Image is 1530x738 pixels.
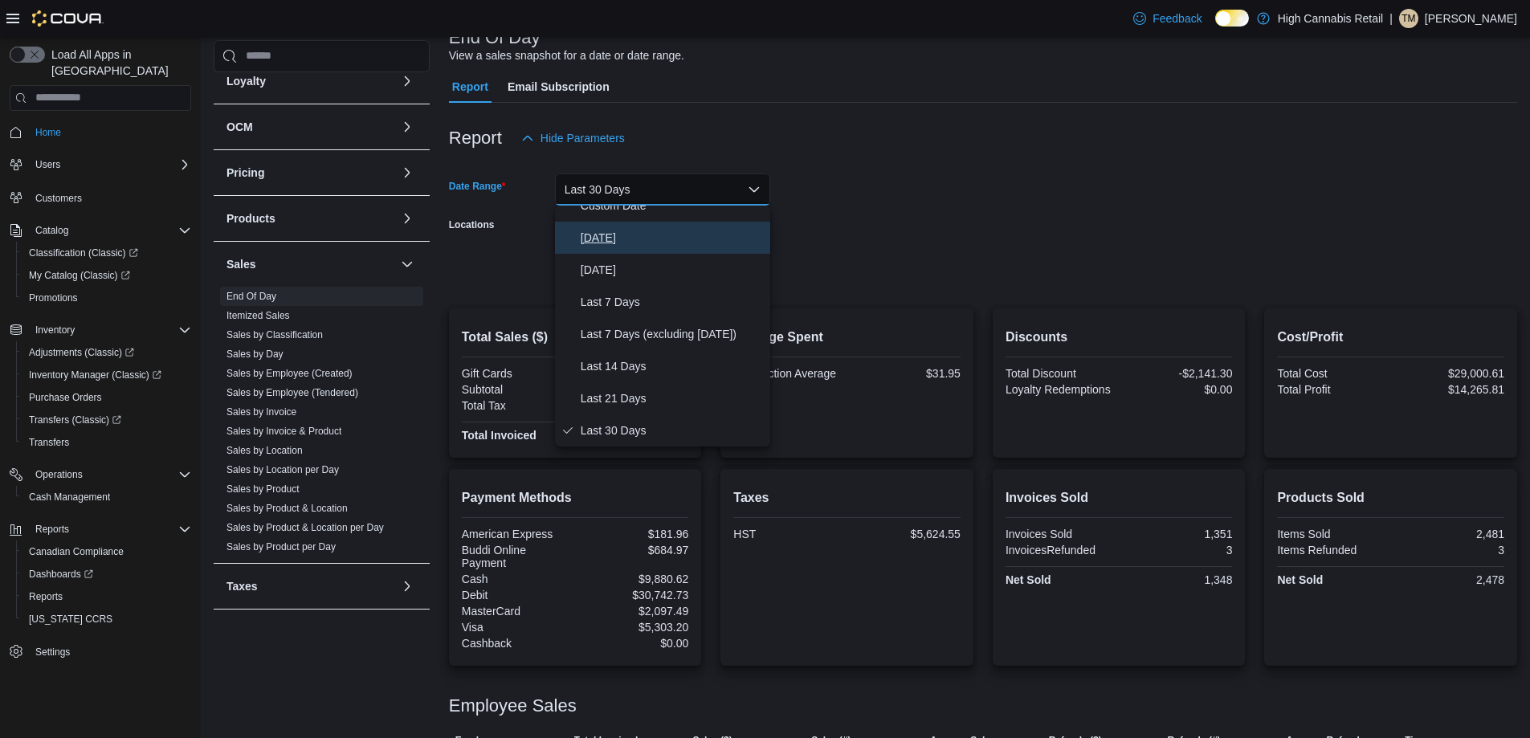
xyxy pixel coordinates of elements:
[578,621,688,634] div: $5,303.20
[226,165,394,181] button: Pricing
[1394,544,1504,557] div: 3
[16,540,198,563] button: Canadian Compliance
[22,565,100,584] a: Dashboards
[22,243,145,263] a: Classification (Classic)
[35,468,83,481] span: Operations
[1394,383,1504,396] div: $14,265.81
[398,255,417,274] button: Sales
[1277,383,1387,396] div: Total Profit
[541,130,625,146] span: Hide Parameters
[733,488,961,508] h2: Taxes
[1006,573,1051,586] strong: Net Sold
[581,260,764,279] span: [DATE]
[226,483,300,495] span: Sales by Product
[22,542,130,561] a: Canadian Compliance
[22,388,191,407] span: Purchase Orders
[29,568,93,581] span: Dashboards
[226,386,358,399] span: Sales by Employee (Tendered)
[733,367,843,380] div: Transaction Average
[226,444,303,457] span: Sales by Location
[578,605,688,618] div: $2,097.49
[3,319,198,341] button: Inventory
[462,544,572,569] div: Buddi Online Payment
[35,324,75,336] span: Inventory
[22,365,191,385] span: Inventory Manager (Classic)
[226,291,276,302] a: End Of Day
[581,421,764,440] span: Last 30 Days
[226,483,300,495] a: Sales by Product
[16,431,198,454] button: Transfers
[1277,488,1504,508] h2: Products Sold
[29,221,75,240] button: Catalog
[1006,328,1233,347] h2: Discounts
[16,608,198,630] button: [US_STATE] CCRS
[29,520,191,539] span: Reports
[398,577,417,596] button: Taxes
[22,487,191,507] span: Cash Management
[29,122,191,142] span: Home
[22,542,191,561] span: Canadian Compliance
[226,165,264,181] h3: Pricing
[22,610,119,629] a: [US_STATE] CCRS
[578,573,688,585] div: $9,880.62
[29,187,191,207] span: Customers
[581,357,764,376] span: Last 14 Days
[29,545,124,558] span: Canadian Compliance
[16,409,198,431] a: Transfers (Classic)
[226,425,341,438] span: Sales by Invoice & Product
[29,320,81,340] button: Inventory
[3,153,198,176] button: Users
[3,120,198,144] button: Home
[22,587,69,606] a: Reports
[29,123,67,142] a: Home
[35,192,82,205] span: Customers
[16,242,198,264] a: Classification (Classic)
[3,463,198,486] button: Operations
[462,383,572,396] div: Subtotal
[462,637,572,650] div: Cashback
[226,541,336,552] a: Sales by Product per Day
[449,28,541,47] h3: End Of Day
[581,292,764,312] span: Last 7 Days
[226,578,394,594] button: Taxes
[462,528,572,540] div: American Express
[22,365,168,385] a: Inventory Manager (Classic)
[1122,573,1232,586] div: 1,348
[578,589,688,601] div: $30,742.73
[226,210,275,226] h3: Products
[16,264,198,287] a: My Catalog (Classic)
[226,368,353,379] a: Sales by Employee (Created)
[449,696,577,716] h3: Employee Sales
[29,320,191,340] span: Inventory
[462,589,572,601] div: Debit
[29,520,75,539] button: Reports
[581,324,764,344] span: Last 7 Days (excluding [DATE])
[29,221,191,240] span: Catalog
[22,266,191,285] span: My Catalog (Classic)
[226,406,296,418] a: Sales by Invoice
[35,224,68,237] span: Catalog
[1153,10,1202,27] span: Feedback
[226,348,284,361] span: Sales by Day
[226,502,348,515] span: Sales by Product & Location
[16,486,198,508] button: Cash Management
[226,290,276,303] span: End Of Day
[851,367,961,380] div: $31.95
[10,114,191,705] nav: Complex example
[226,578,258,594] h3: Taxes
[226,256,256,272] h3: Sales
[1277,528,1387,540] div: Items Sold
[22,288,191,308] span: Promotions
[462,573,572,585] div: Cash
[508,71,610,103] span: Email Subscription
[226,387,358,398] a: Sales by Employee (Tendered)
[398,209,417,228] button: Products
[398,71,417,91] button: Loyalty
[226,521,384,534] span: Sales by Product & Location per Day
[555,173,770,206] button: Last 30 Days
[1006,544,1116,557] div: InvoicesRefunded
[16,341,198,364] a: Adjustments (Classic)
[1006,383,1116,396] div: Loyalty Redemptions
[16,364,198,386] a: Inventory Manager (Classic)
